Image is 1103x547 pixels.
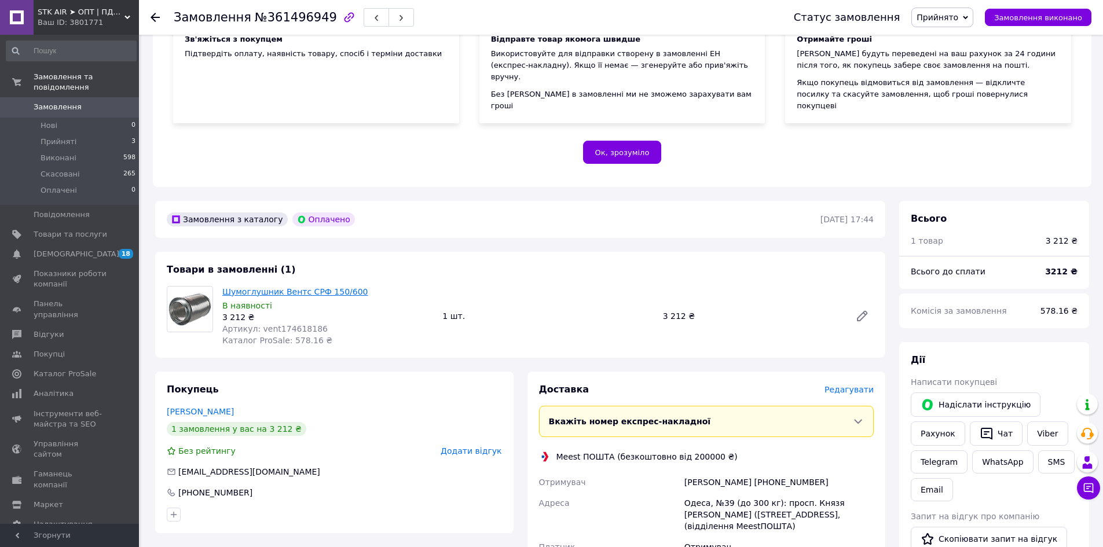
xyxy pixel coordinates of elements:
div: Повернутися назад [151,12,160,23]
span: Товари та послуги [34,229,107,240]
button: Email [911,478,953,501]
span: [EMAIL_ADDRESS][DOMAIN_NAME] [178,467,320,476]
div: Ваш ID: 3801771 [38,17,139,28]
b: 3212 ₴ [1045,267,1078,276]
a: Viber [1027,421,1068,446]
span: [DEMOGRAPHIC_DATA] [34,249,119,259]
span: Покупець [167,384,219,395]
span: Каталог ProSale [34,369,96,379]
span: Гаманець компанії [34,469,107,490]
span: 3 [131,137,135,147]
span: Виконані [41,153,76,163]
span: Аналітика [34,388,74,399]
div: 1 замовлення у вас на 3 212 ₴ [167,422,306,436]
div: Підтвердіть оплату, наявність товару, спосіб і терміни доставки [185,48,448,60]
span: Замовлення виконано [994,13,1082,22]
span: 598 [123,153,135,163]
button: Замовлення виконано [985,9,1091,26]
span: 0 [131,120,135,131]
button: SMS [1038,450,1075,473]
span: Без рейтингу [178,446,236,456]
b: Відправте товар якомога швидше [491,35,640,43]
button: Чат [970,421,1023,446]
div: Замовлення з каталогу [167,212,288,226]
span: В наявності [222,301,272,310]
span: Ок, зрозуміло [595,148,650,157]
a: WhatsApp [972,450,1033,473]
span: Товари в замовленні (1) [167,264,296,275]
span: Написати покупцеві [911,377,997,387]
b: Зв'яжіться з покупцем [185,35,283,43]
img: Шумоглушник Вентс СРФ 150/600 [167,287,212,332]
a: Редагувати [851,304,874,328]
span: 1 товар [911,236,943,245]
time: [DATE] 17:44 [820,215,874,224]
span: Оплачені [41,185,77,196]
span: Прийняті [41,137,76,147]
span: Замовлення [34,102,82,112]
span: STK AIR ➤ ОПТ | ПДВ | РОЗДРІБ | ВЕНТИЛЯЦІЯ ТА КОНДИЦІОНЕРИ [38,7,124,17]
span: 18 [119,249,133,259]
div: Одеса, №39 (до 300 кг): просп. Князя [PERSON_NAME] ([STREET_ADDRESS], (відділення MeestПОШТА) [682,493,876,537]
span: Вкажіть номер експрес-накладної [549,417,711,426]
a: Шумоглушник Вентс СРФ 150/600 [222,287,368,296]
button: Надіслати інструкцію [911,392,1040,417]
span: Замовлення [174,10,251,24]
button: Рахунок [911,421,965,446]
span: Покупці [34,349,65,359]
button: Ок, зрозуміло [583,141,662,164]
div: Без [PERSON_NAME] в замовленні ми не зможемо зарахувати вам гроші [491,89,754,112]
span: Запит на відгук про компанію [911,512,1039,521]
span: Прийнято [917,13,958,22]
span: Всього до сплати [911,267,985,276]
b: Отримайте гроші [797,35,872,43]
span: 578.16 ₴ [1040,306,1078,315]
span: Артикул: vent174618186 [222,324,328,333]
span: Каталог ProSale: 578.16 ₴ [222,336,332,345]
span: 0 [131,185,135,196]
input: Пошук [6,41,137,61]
span: Комісія за замовлення [911,306,1007,315]
span: Адреса [539,498,570,508]
span: Замовлення та повідомлення [34,72,139,93]
span: Управління сайтом [34,439,107,460]
span: Панель управління [34,299,107,320]
a: [PERSON_NAME] [167,407,234,416]
button: Чат з покупцем [1077,476,1100,500]
span: Доставка [539,384,589,395]
span: Отримувач [539,478,586,487]
span: 265 [123,169,135,179]
div: [PERSON_NAME] будуть переведені на ваш рахунок за 24 години після того, як покупець забере своє з... [797,48,1060,71]
div: Оплачено [292,212,355,226]
span: Маркет [34,500,63,510]
div: Статус замовлення [794,12,900,23]
div: 1 шт. [438,308,658,324]
span: Дії [911,354,925,365]
div: [PERSON_NAME] [PHONE_NUMBER] [682,472,876,493]
span: Інструменти веб-майстра та SEO [34,409,107,429]
span: №361496949 [255,10,337,24]
div: [PHONE_NUMBER] [177,487,254,498]
span: Налаштування [34,519,93,530]
span: Редагувати [824,385,874,394]
span: Показники роботи компанії [34,269,107,289]
span: Додати відгук [441,446,501,456]
span: Скасовані [41,169,80,179]
span: Всього [911,213,947,224]
a: Telegram [911,450,968,473]
div: 3 212 ₴ [658,308,846,324]
div: 3 212 ₴ [222,311,433,323]
span: Відгуки [34,329,64,340]
span: Нові [41,120,57,131]
div: 3 212 ₴ [1046,235,1078,247]
div: Використовуйте для відправки створену в замовленні ЕН (експрес-накладну). Якщо її немає — згенеру... [491,48,754,83]
div: Якщо покупець відмовиться від замовлення — відкличте посилку та скасуйте замовлення, щоб гроші по... [797,77,1060,112]
span: Повідомлення [34,210,90,220]
div: Meest ПОШТА (безкоштовно від 200000 ₴) [554,451,741,462]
